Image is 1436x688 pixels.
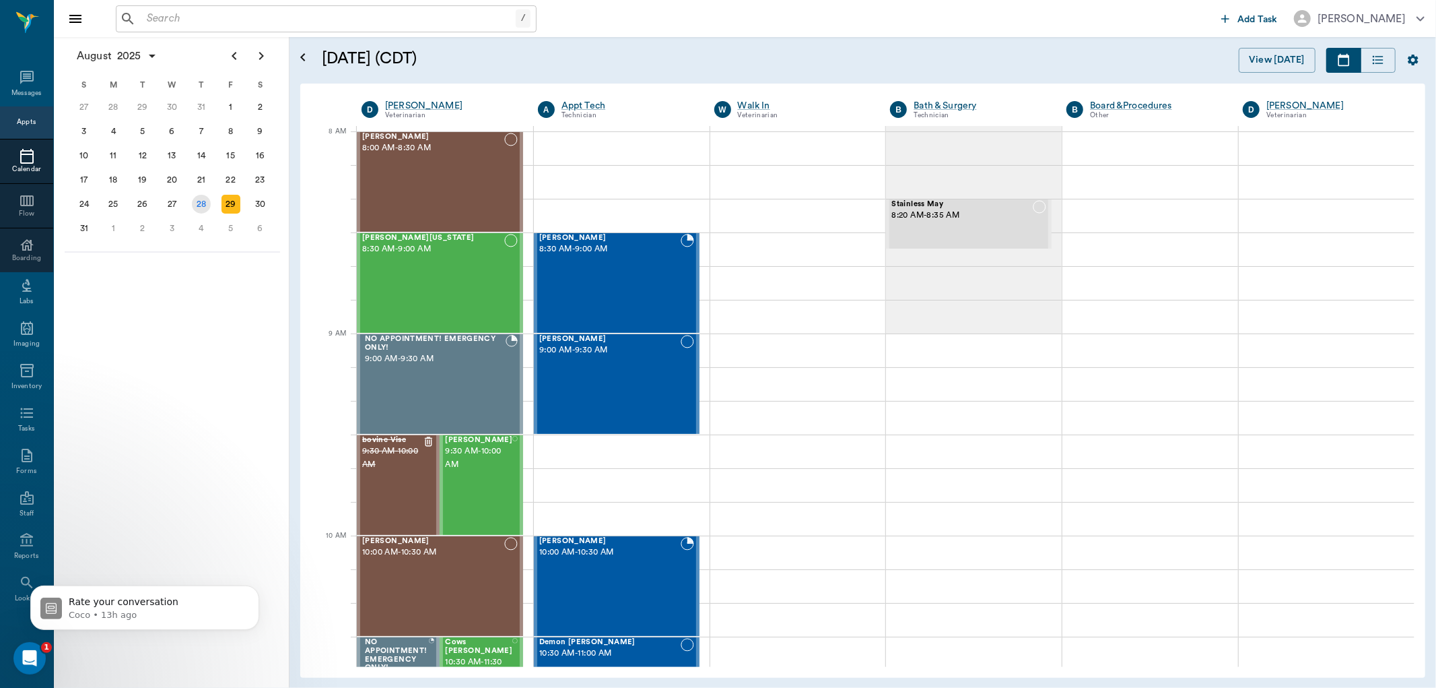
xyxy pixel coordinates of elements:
[163,219,182,238] div: Wednesday, September 3, 2025
[250,195,269,214] div: Saturday, August 30, 2025
[250,219,269,238] div: Saturday, September 6, 2025
[104,98,123,117] div: Monday, July 28, 2025
[1216,6,1283,31] button: Add Task
[362,234,504,243] span: [PERSON_NAME][US_STATE]
[362,133,504,142] span: [PERSON_NAME]
[539,344,681,357] span: 9:00 AM - 9:30 AM
[192,122,211,141] div: Thursday, August 7, 2025
[20,296,34,307] div: Labs
[245,75,275,95] div: S
[561,110,694,121] div: Technician
[16,466,36,476] div: Forms
[133,146,152,165] div: Tuesday, August 12, 2025
[192,98,211,117] div: Thursday, July 31, 2025
[163,170,182,189] div: Wednesday, August 20, 2025
[539,647,681,660] span: 10:30 AM - 11:00 AM
[248,42,275,69] button: Next page
[186,75,216,95] div: T
[891,209,1033,222] span: 8:20 AM - 8:35 AM
[221,122,240,141] div: Friday, August 8, 2025
[1090,99,1223,113] a: Board &Procedures
[362,436,423,445] span: bovine Vise
[75,122,94,141] div: Sunday, August 3, 2025
[362,101,378,118] div: D
[250,146,269,165] div: Saturday, August 16, 2025
[221,170,240,189] div: Friday, August 22, 2025
[538,101,555,118] div: A
[14,551,39,561] div: Reports
[311,327,346,361] div: 9 AM
[738,99,870,113] a: Walk In
[99,75,129,95] div: M
[75,219,94,238] div: Sunday, August 31, 2025
[221,195,240,214] div: Friday, August 29, 2025
[311,529,346,563] div: 10 AM
[385,99,518,113] a: [PERSON_NAME]
[158,75,187,95] div: W
[714,101,731,118] div: W
[914,110,1046,121] div: Technician
[141,9,516,28] input: Search
[534,536,699,637] div: BOOKED, 10:00 AM - 10:30 AM
[1239,48,1315,73] button: View [DATE]
[445,436,512,445] span: [PERSON_NAME]
[362,546,504,559] span: 10:00 AM - 10:30 AM
[561,99,694,113] div: Appt Tech
[914,99,1046,113] a: Bath & Surgery
[250,122,269,141] div: Saturday, August 9, 2025
[1318,11,1406,27] div: [PERSON_NAME]
[221,98,240,117] div: Friday, August 1, 2025
[534,232,699,334] div: BOOKED, 8:30 AM - 9:00 AM
[75,146,94,165] div: Sunday, August 10, 2025
[365,352,506,366] span: 9:00 AM - 9:30 AM
[133,170,152,189] div: Tuesday, August 19, 2025
[163,122,182,141] div: Wednesday, August 6, 2025
[1066,101,1083,118] div: B
[445,656,512,683] span: 10:30 AM - 11:30 AM
[163,146,182,165] div: Wednesday, August 13, 2025
[133,219,152,238] div: Tuesday, September 2, 2025
[163,195,182,214] div: Wednesday, August 27, 2025
[192,195,211,214] div: Today, Thursday, August 28, 2025
[128,75,158,95] div: T
[357,536,523,637] div: NOT_CONFIRMED, 10:00 AM - 10:30 AM
[322,48,675,69] h5: [DATE] (CDT)
[539,537,681,546] span: [PERSON_NAME]
[890,101,907,118] div: B
[192,146,211,165] div: Thursday, August 14, 2025
[133,195,152,214] div: Tuesday, August 26, 2025
[357,334,523,435] div: BOOKED, 9:00 AM - 9:30 AM
[357,232,523,334] div: NOT_CONFIRMED, 8:30 AM - 9:00 AM
[886,199,1052,249] div: NOT_CONFIRMED, 8:20 AM - 8:35 AM
[1090,110,1223,121] div: Other
[75,195,94,214] div: Sunday, August 24, 2025
[362,445,423,472] span: 9:30 AM - 10:00 AM
[516,9,531,28] div: /
[104,219,123,238] div: Monday, September 1, 2025
[445,445,512,472] span: 9:30 AM - 10:00 AM
[1266,110,1399,121] div: Veterinarian
[539,335,681,344] span: [PERSON_NAME]
[539,638,681,647] span: Demon [PERSON_NAME]
[221,219,240,238] div: Friday, September 5, 2025
[133,122,152,141] div: Tuesday, August 5, 2025
[221,42,248,69] button: Previous page
[104,195,123,214] div: Monday, August 25, 2025
[440,435,522,536] div: NOT_CONFIRMED, 9:30 AM - 10:00 AM
[539,234,681,243] span: [PERSON_NAME]
[295,32,311,84] button: Open calendar
[539,546,681,559] span: 10:00 AM - 10:30 AM
[11,88,42,98] div: Messages
[20,509,34,519] div: Staff
[250,170,269,189] div: Saturday, August 23, 2025
[74,46,114,65] span: August
[1283,6,1435,31] button: [PERSON_NAME]
[114,46,144,65] span: 2025
[216,75,246,95] div: F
